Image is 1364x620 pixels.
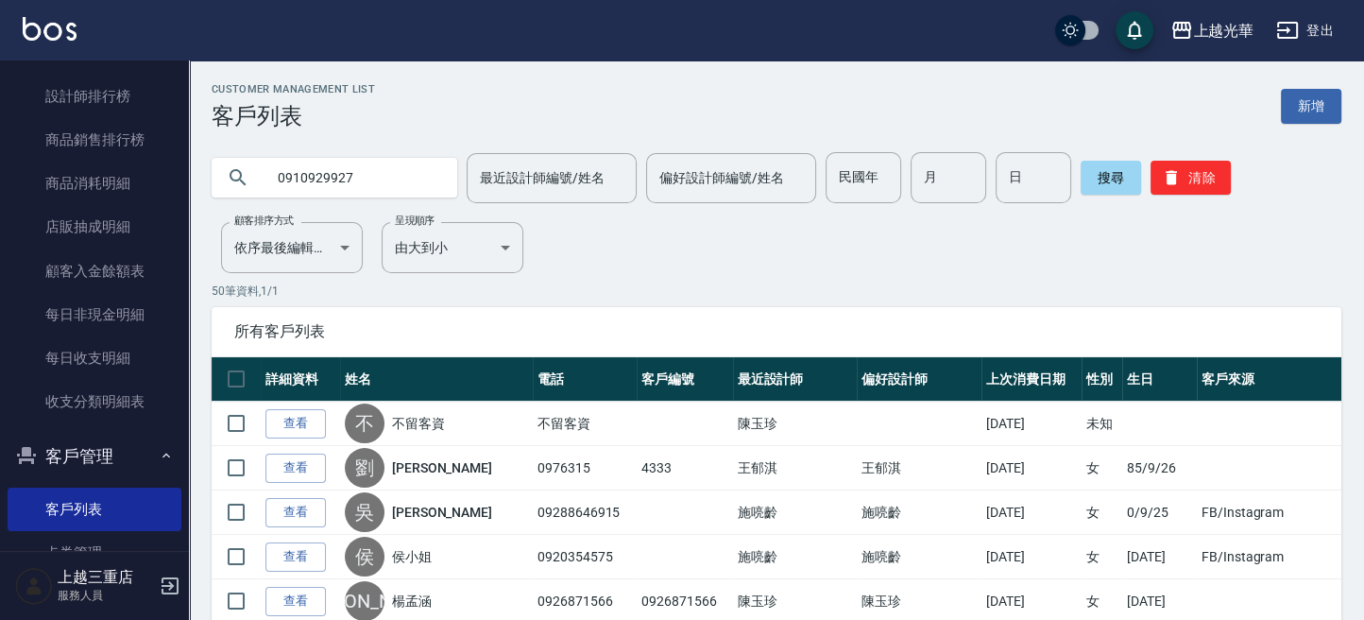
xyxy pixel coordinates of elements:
th: 偏好設計師 [857,357,981,402]
th: 最近設計師 [733,357,858,402]
td: [DATE] [981,491,1082,535]
a: 商品銷售排行榜 [8,118,181,162]
td: [DATE] [981,535,1082,579]
td: 0920354575 [533,535,637,579]
div: 由大到小 [382,222,523,273]
td: [DATE] [1122,535,1197,579]
a: 收支分類明細表 [8,380,181,423]
td: [DATE] [981,402,1082,446]
th: 客戶來源 [1197,357,1341,402]
a: 楊孟涵 [392,592,432,611]
a: 查看 [265,409,326,439]
a: 查看 [265,454,326,483]
div: 上越光華 [1193,19,1253,43]
p: 服務人員 [58,587,154,604]
a: [PERSON_NAME] [392,503,492,522]
a: 卡券管理 [8,531,181,575]
label: 顧客排序方式 [234,214,294,228]
td: 女 [1082,446,1122,491]
div: 侯 [345,537,384,577]
button: save [1116,11,1153,49]
img: Person [15,567,53,605]
th: 電話 [533,357,637,402]
td: 王郁淇 [733,446,858,491]
a: 商品消耗明細 [8,162,181,205]
button: 客戶管理 [8,432,181,481]
td: FB/Instagram [1197,535,1341,579]
button: 登出 [1269,13,1341,48]
td: 施喨齡 [857,491,981,535]
div: 不 [345,404,384,443]
a: [PERSON_NAME] [392,458,492,477]
div: 劉 [345,448,384,488]
td: 施喨齡 [857,535,981,579]
a: 設計師排行榜 [8,75,181,118]
a: 每日非現金明細 [8,293,181,336]
td: 不留客資 [533,402,637,446]
p: 50 筆資料, 1 / 1 [212,283,1341,300]
td: 0/9/25 [1122,491,1197,535]
td: 陳玉珍 [733,402,858,446]
a: 查看 [265,542,326,572]
a: 顧客入金餘額表 [8,250,181,293]
td: 0976315 [533,446,637,491]
td: 女 [1082,535,1122,579]
a: 查看 [265,587,326,616]
td: FB/Instagram [1197,491,1341,535]
a: 不留客資 [392,414,445,433]
td: [DATE] [981,446,1082,491]
h5: 上越三重店 [58,568,154,587]
div: 依序最後編輯時間 [221,222,363,273]
a: 侯小姐 [392,547,432,566]
button: 上越光華 [1163,11,1261,50]
a: 客戶列表 [8,488,181,531]
input: 搜尋關鍵字 [264,152,442,203]
th: 詳細資料 [261,357,340,402]
label: 呈現順序 [395,214,435,228]
button: 清除 [1151,161,1231,195]
th: 性別 [1082,357,1122,402]
span: 所有客戶列表 [234,322,1319,341]
td: 施喨齡 [733,491,858,535]
th: 姓名 [340,357,533,402]
td: 09288646915 [533,491,637,535]
th: 生日 [1122,357,1197,402]
h3: 客戶列表 [212,103,375,129]
a: 查看 [265,498,326,527]
a: 店販抽成明細 [8,205,181,249]
a: 每日收支明細 [8,336,181,380]
td: 未知 [1082,402,1122,446]
img: Logo [23,17,77,41]
h2: Customer Management List [212,83,375,95]
td: 85/9/26 [1122,446,1197,491]
td: 施喨齡 [733,535,858,579]
td: 女 [1082,491,1122,535]
td: 王郁淇 [857,446,981,491]
button: 搜尋 [1081,161,1141,195]
div: 吳 [345,492,384,532]
th: 上次消費日期 [981,357,1082,402]
td: 4333 [637,446,732,491]
th: 客戶編號 [637,357,732,402]
a: 新增 [1281,89,1341,124]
